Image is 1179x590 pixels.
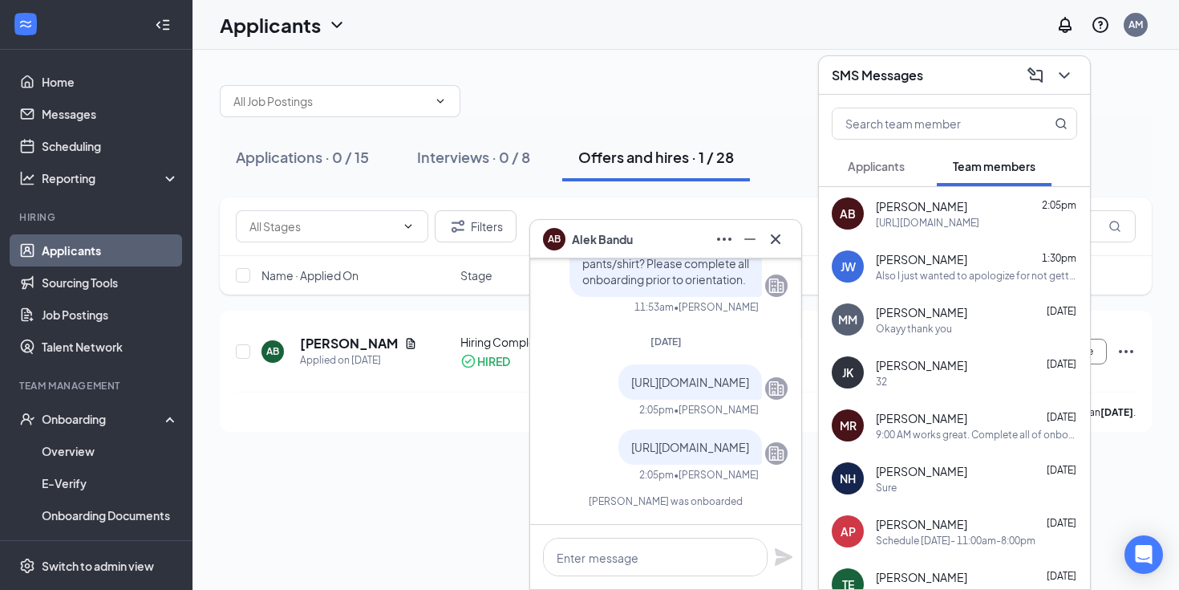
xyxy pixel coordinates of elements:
div: Reporting [42,170,180,186]
a: Sourcing Tools [42,267,179,299]
div: Interviews · 0 / 8 [417,147,530,167]
span: [DATE] [650,336,682,348]
svg: Collapse [155,17,171,33]
a: Onboarding Documents [42,499,179,531]
svg: Ellipses [715,230,734,249]
button: ComposeMessage [1023,63,1048,88]
div: [URL][DOMAIN_NAME] [876,216,979,230]
a: Messages [42,98,179,130]
span: [PERSON_NAME] [876,304,967,320]
div: Okayy thank you [876,322,952,336]
div: Also I just wanted to apologize for not getting back on the phone, I am currently in school. 7:30... [876,269,1077,283]
span: [URL][DOMAIN_NAME] [631,440,749,454]
span: [DATE] [1047,570,1076,582]
div: JW [841,258,856,275]
svg: Company [767,379,786,398]
h5: [PERSON_NAME] [300,335,398,352]
span: [DATE] [1047,517,1076,529]
svg: ChevronDown [327,15,346,35]
span: Alek Bandu [572,230,633,248]
div: AP [841,523,856,539]
div: Team Management [19,379,176,393]
svg: Company [767,444,786,463]
div: Onboarding [42,411,165,427]
span: Stage [460,267,492,283]
button: Filter Filters [435,210,517,242]
span: [PERSON_NAME] [876,569,967,585]
div: HIRED [477,353,510,369]
svg: ChevronDown [402,220,415,233]
svg: Notifications [1055,15,1075,35]
a: Applicants [42,234,179,267]
input: Search team member [833,108,1023,139]
svg: UserCheck [19,411,35,427]
div: AM [1128,18,1143,31]
h1: Applicants [220,11,321,39]
div: Open Intercom Messenger [1124,535,1163,574]
div: AB [266,344,279,358]
svg: ChevronDown [1055,66,1074,85]
div: 32 [876,375,887,389]
svg: MagnifyingGlass [1055,117,1068,130]
svg: ComposeMessage [1026,66,1045,85]
svg: Company [767,276,786,295]
span: [PERSON_NAME] [876,357,967,373]
span: [PERSON_NAME] [876,463,967,479]
div: 2:05pm [639,403,674,417]
div: Sure [876,481,897,494]
div: Schedule [DATE]- 11:00am-8:00pm [876,534,1035,547]
a: Scheduling [42,130,179,162]
span: • [PERSON_NAME] [674,403,759,417]
a: Job Postings [42,299,179,331]
input: All Job Postings [233,92,427,110]
div: 9:00 AM works great. Complete all of onboarding paperwork prior to then and ensure you bring your... [876,428,1077,441]
div: Offers and hires · 1 / 28 [578,147,734,167]
div: Hiring Complete [460,334,602,350]
a: Talent Network [42,331,179,363]
svg: ChevronDown [434,95,447,108]
span: [DATE] [1047,464,1076,476]
svg: Settings [19,558,35,574]
a: Home [42,66,179,98]
span: [PERSON_NAME] [876,198,967,214]
h3: SMS Messages [832,67,923,84]
a: Activity log [42,531,179,564]
input: All Stages [249,218,395,235]
a: E-Verify [42,467,179,499]
span: • [PERSON_NAME] [674,300,759,314]
span: 1:30pm [1042,252,1076,264]
div: [PERSON_NAME] was onboarded [544,494,788,508]
span: [DATE] [1047,411,1076,423]
svg: Document [404,337,417,350]
span: [DATE] [1047,358,1076,370]
svg: MagnifyingGlass [1108,220,1121,233]
div: 11:53am [634,300,674,314]
div: AB [840,205,856,222]
span: [URL][DOMAIN_NAME] [631,375,749,389]
button: Minimize [737,226,763,252]
span: • [PERSON_NAME] [674,468,759,482]
span: [PERSON_NAME] [876,410,967,426]
span: [DATE] [1047,305,1076,317]
svg: CheckmarkCircle [460,353,476,369]
button: Plane [774,547,793,567]
div: 2:05pm [639,468,674,482]
div: MM [838,311,857,328]
span: [PERSON_NAME] [876,251,967,267]
a: Overview [42,435,179,467]
svg: Minimize [740,230,760,249]
span: Name · Applied On [261,267,359,283]
svg: Ellipses [1116,342,1136,361]
b: [DATE] [1100,406,1133,418]
svg: Analysis [19,170,35,186]
div: JK [842,364,853,380]
button: ChevronDown [1051,63,1077,88]
svg: Filter [448,217,468,236]
span: Applicants [848,159,905,173]
span: 2:05pm [1042,199,1076,211]
div: Applied on [DATE] [300,352,417,368]
div: MR [840,417,857,433]
div: Switch to admin view [42,558,154,574]
div: NH [840,470,856,486]
div: Hiring [19,210,176,224]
